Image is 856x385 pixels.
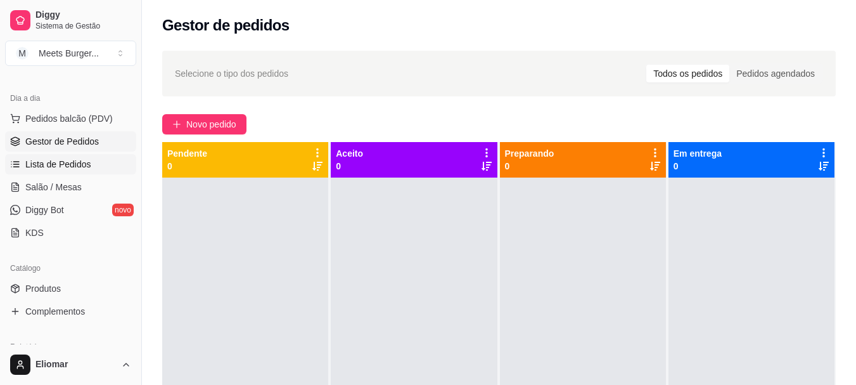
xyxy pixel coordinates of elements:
span: Salão / Mesas [25,181,82,193]
span: Produtos [25,282,61,295]
button: Pedidos balcão (PDV) [5,108,136,129]
p: Em entrega [674,147,722,160]
span: Diggy [35,10,131,21]
span: Selecione o tipo dos pedidos [175,67,288,81]
span: Relatórios [10,342,44,352]
div: Catálogo [5,258,136,278]
p: 0 [505,160,554,173]
p: 0 [674,160,722,173]
span: Novo pedido [186,117,236,131]
span: M [16,47,29,60]
p: Aceito [336,147,363,160]
span: KDS [25,226,44,239]
button: Eliomar [5,349,136,380]
span: plus [172,120,181,129]
h2: Gestor de pedidos [162,15,290,36]
span: Diggy Bot [25,204,64,216]
a: Gestor de Pedidos [5,131,136,152]
a: DiggySistema de Gestão [5,5,136,36]
a: Diggy Botnovo [5,200,136,220]
span: Lista de Pedidos [25,158,91,171]
a: Lista de Pedidos [5,154,136,174]
a: Produtos [5,278,136,299]
div: Dia a dia [5,88,136,108]
button: Novo pedido [162,114,246,134]
span: Pedidos balcão (PDV) [25,112,113,125]
p: 0 [167,160,207,173]
span: Gestor de Pedidos [25,135,99,148]
div: Todos os pedidos [646,65,729,82]
a: KDS [5,223,136,243]
button: Select a team [5,41,136,66]
span: Complementos [25,305,85,318]
span: Sistema de Gestão [35,21,131,31]
p: Preparando [505,147,554,160]
a: Complementos [5,301,136,322]
a: Salão / Mesas [5,177,136,197]
div: Pedidos agendados [729,65,822,82]
div: Meets Burger ... [39,47,99,60]
span: Eliomar [35,359,116,370]
p: 0 [336,160,363,173]
p: Pendente [167,147,207,160]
